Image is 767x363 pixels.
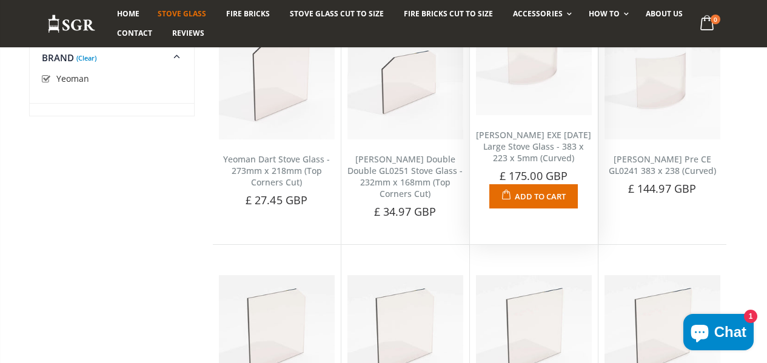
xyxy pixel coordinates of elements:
[711,15,720,24] span: 0
[489,184,577,208] button: Add to Cart
[628,181,696,196] span: £ 144.97 GBP
[695,12,720,36] a: 0
[219,24,335,139] img: Yeoman Dart replacement stove glass
[246,193,307,207] span: £ 27.45 GBP
[290,8,384,19] span: Stove Glass Cut To Size
[149,4,215,24] a: Stove Glass
[108,24,161,43] a: Contact
[589,8,620,19] span: How To
[158,8,206,19] span: Stove Glass
[637,4,692,24] a: About us
[374,204,436,219] span: £ 34.97 GBP
[504,4,577,24] a: Accessories
[117,28,152,38] span: Contact
[404,8,493,19] span: Fire Bricks Cut To Size
[500,168,568,183] span: £ 175.00 GBP
[580,4,635,24] a: How To
[609,153,716,176] a: [PERSON_NAME] Pre CE GL0241 383 x 238 (Curved)
[476,129,591,164] a: [PERSON_NAME] EXE [DATE] Large Stove Glass - 383 x 223 x 5mm (Curved)
[172,28,204,38] span: Reviews
[515,191,566,202] span: Add to Cart
[680,314,757,353] inbox-online-store-chat: Shopify online store chat
[42,52,75,64] span: Brand
[56,73,89,84] span: Yeoman
[226,8,270,19] span: Fire Bricks
[108,4,149,24] a: Home
[605,24,720,139] img: Yeoman Devon Pre CE GL0241 stove glass
[47,14,96,34] img: Stove Glass Replacement
[347,24,463,139] img: Yeoman Devon Double Double stove glass
[646,8,683,19] span: About us
[223,153,330,188] a: Yeoman Dart Stove Glass - 273mm x 218mm (Top Corners Cut)
[513,8,562,19] span: Accessories
[76,56,96,59] a: (Clear)
[281,4,393,24] a: Stove Glass Cut To Size
[217,4,279,24] a: Fire Bricks
[163,24,213,43] a: Reviews
[117,8,139,19] span: Home
[347,153,463,199] a: [PERSON_NAME] Double Double GL0251 Stove Glass - 232mm x 168mm (Top Corners Cut)
[395,4,502,24] a: Fire Bricks Cut To Size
